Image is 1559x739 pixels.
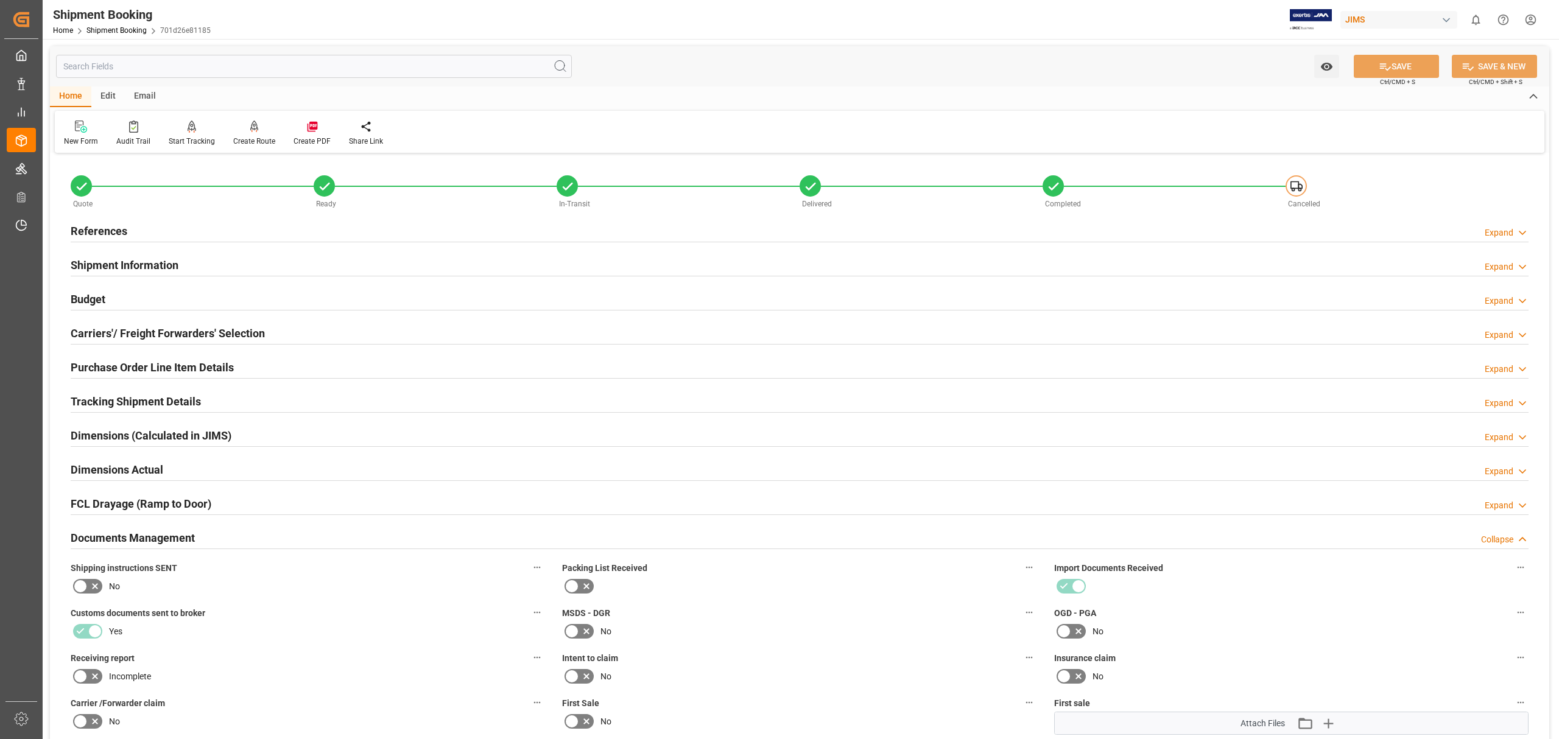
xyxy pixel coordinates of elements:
[109,580,120,593] span: No
[1314,55,1339,78] button: open menu
[116,136,150,147] div: Audit Trail
[71,530,195,546] h2: Documents Management
[71,223,127,239] h2: References
[529,604,545,620] button: Customs documents sent to broker
[1354,55,1439,78] button: SAVE
[1452,55,1537,78] button: SAVE & NEW
[1021,650,1037,665] button: Intent to claim
[294,136,331,147] div: Create PDF
[1513,604,1529,620] button: OGD - PGA
[562,652,618,665] span: Intent to claim
[1485,499,1513,512] div: Expand
[71,562,177,575] span: Shipping instructions SENT
[71,697,165,710] span: Carrier /Forwarder claim
[1340,11,1457,29] div: JIMS
[1513,559,1529,575] button: Import Documents Received
[71,496,211,512] h2: FCL Drayage (Ramp to Door)
[109,625,122,638] span: Yes
[562,562,647,575] span: Packing List Received
[71,257,178,273] h2: Shipment Information
[1481,533,1513,546] div: Collapse
[1485,431,1513,444] div: Expand
[1340,8,1462,31] button: JIMS
[1485,329,1513,341] div: Expand
[559,200,590,208] span: In-Transit
[109,670,151,683] span: Incomplete
[50,86,91,107] div: Home
[1462,6,1490,33] button: show 0 new notifications
[316,200,336,208] span: Ready
[71,359,234,376] h2: Purchase Order Line Item Details
[86,26,147,35] a: Shipment Booking
[71,607,205,620] span: Customs documents sent to broker
[1054,607,1096,620] span: OGD - PGA
[600,670,611,683] span: No
[802,200,832,208] span: Delivered
[1288,200,1320,208] span: Cancelled
[169,136,215,147] div: Start Tracking
[1054,562,1163,575] span: Import Documents Received
[1021,559,1037,575] button: Packing List Received
[71,393,201,410] h2: Tracking Shipment Details
[71,461,163,478] h2: Dimensions Actual
[233,136,275,147] div: Create Route
[1380,77,1415,86] span: Ctrl/CMD + S
[1054,697,1090,710] span: First sale
[71,427,231,444] h2: Dimensions (Calculated in JIMS)
[529,650,545,665] button: Receiving report
[56,55,572,78] input: Search Fields
[1093,670,1103,683] span: No
[600,625,611,638] span: No
[349,136,383,147] div: Share Link
[1485,261,1513,273] div: Expand
[1093,625,1103,638] span: No
[529,559,545,575] button: Shipping instructions SENT
[1490,6,1517,33] button: Help Center
[73,200,93,208] span: Quote
[1513,650,1529,665] button: Insurance claim
[1485,363,1513,376] div: Expand
[562,607,610,620] span: MSDS - DGR
[1485,226,1513,239] div: Expand
[1021,695,1037,710] button: First Sale
[1485,295,1513,307] div: Expand
[1485,465,1513,478] div: Expand
[64,136,98,147] div: New Form
[1045,200,1081,208] span: Completed
[125,86,165,107] div: Email
[1241,717,1285,730] span: Attach Files
[1290,9,1332,30] img: Exertis%20JAM%20-%20Email%20Logo.jpg_1722504956.jpg
[71,325,265,341] h2: Carriers'/ Freight Forwarders' Selection
[91,86,125,107] div: Edit
[1054,652,1116,665] span: Insurance claim
[1485,397,1513,410] div: Expand
[71,652,135,665] span: Receiving report
[53,5,211,24] div: Shipment Booking
[562,697,599,710] span: First Sale
[600,715,611,728] span: No
[71,291,105,307] h2: Budget
[1021,604,1037,620] button: MSDS - DGR
[1469,77,1522,86] span: Ctrl/CMD + Shift + S
[1513,695,1529,710] button: First sale
[529,695,545,710] button: Carrier /Forwarder claim
[109,715,120,728] span: No
[53,26,73,35] a: Home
